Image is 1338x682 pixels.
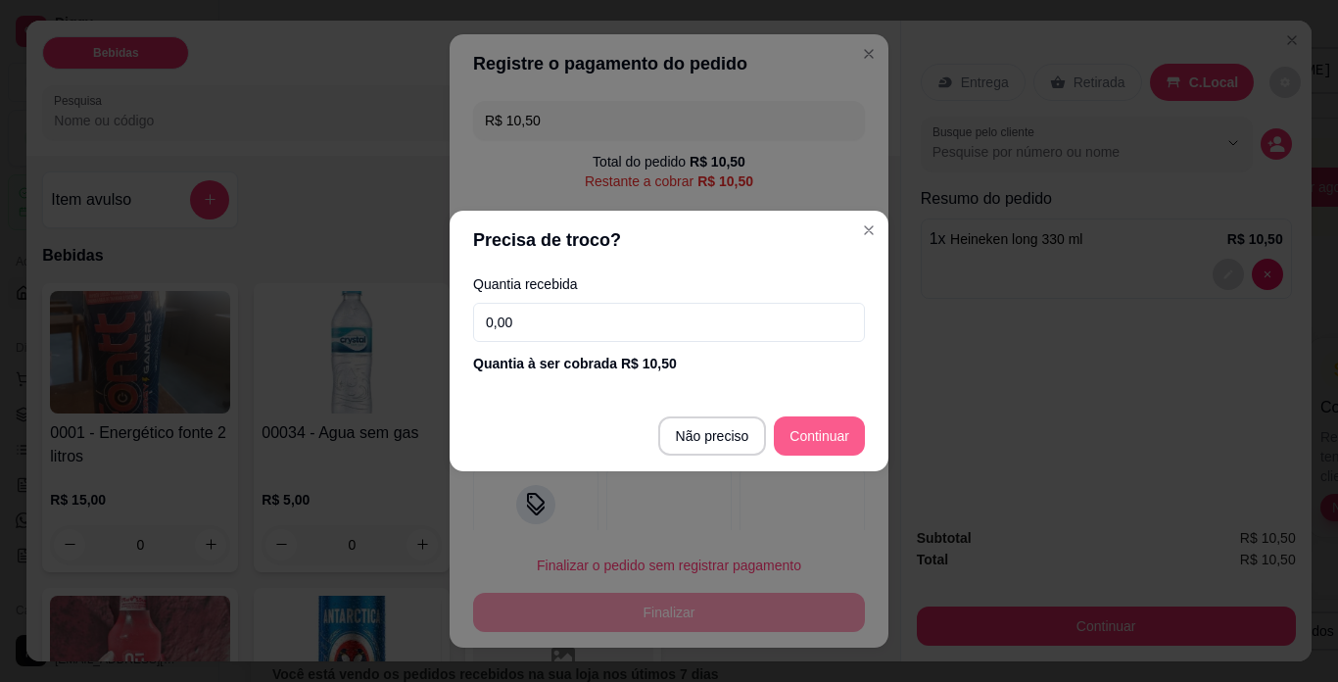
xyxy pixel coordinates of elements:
label: Quantia recebida [473,277,865,291]
button: Close [853,215,884,246]
button: Não preciso [658,416,767,456]
div: Quantia à ser cobrada R$ 10,50 [473,354,865,373]
header: Precisa de troco? [450,211,888,269]
button: Continuar [774,416,865,456]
